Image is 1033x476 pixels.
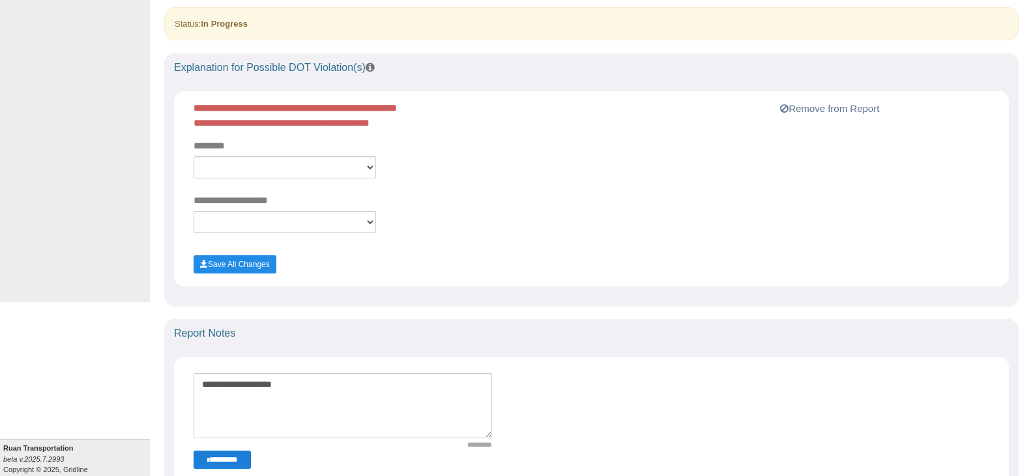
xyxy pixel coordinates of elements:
strong: In Progress [201,19,248,29]
div: Explanation for Possible DOT Violation(s) [164,53,1019,82]
b: Ruan Transportation [3,444,74,452]
button: Change Filter Options [194,451,251,469]
button: Remove from Report [776,101,883,117]
div: Status: [164,7,1019,40]
button: Save [194,255,276,273]
i: beta v.2025.7.2993 [3,455,64,463]
div: Report Notes [164,319,1019,348]
div: Copyright © 2025, Gridline [3,443,150,475]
